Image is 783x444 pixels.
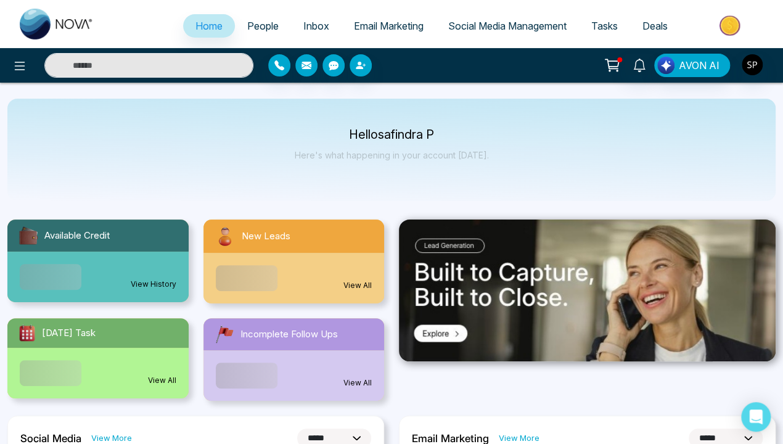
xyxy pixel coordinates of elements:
[342,14,436,38] a: Email Marketing
[448,20,567,32] span: Social Media Management
[240,327,338,342] span: Incomplete Follow Ups
[247,20,279,32] span: People
[436,14,579,38] a: Social Media Management
[679,58,719,73] span: AVON AI
[354,20,424,32] span: Email Marketing
[303,20,329,32] span: Inbox
[657,57,674,74] img: Lead Flow
[44,229,110,243] span: Available Credit
[579,14,630,38] a: Tasks
[148,375,176,386] a: View All
[20,9,94,39] img: Nova CRM Logo
[295,150,489,160] p: Here's what happening in your account [DATE].
[17,224,39,247] img: availableCredit.svg
[399,220,776,361] img: .
[741,402,771,432] div: Open Intercom Messenger
[183,14,235,38] a: Home
[195,20,223,32] span: Home
[642,20,668,32] span: Deals
[291,14,342,38] a: Inbox
[213,323,236,345] img: followUps.svg
[686,12,776,39] img: Market-place.gif
[499,432,539,444] a: View More
[91,432,132,444] a: View More
[742,54,763,75] img: User Avatar
[630,14,680,38] a: Deals
[196,220,392,303] a: New LeadsView All
[343,280,372,291] a: View All
[591,20,618,32] span: Tasks
[242,229,290,244] span: New Leads
[654,54,730,77] button: AVON AI
[295,129,489,140] p: Hello safindra P
[213,224,237,248] img: newLeads.svg
[196,318,392,401] a: Incomplete Follow UpsView All
[131,279,176,290] a: View History
[42,326,96,340] span: [DATE] Task
[343,377,372,388] a: View All
[17,323,37,343] img: todayTask.svg
[235,14,291,38] a: People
